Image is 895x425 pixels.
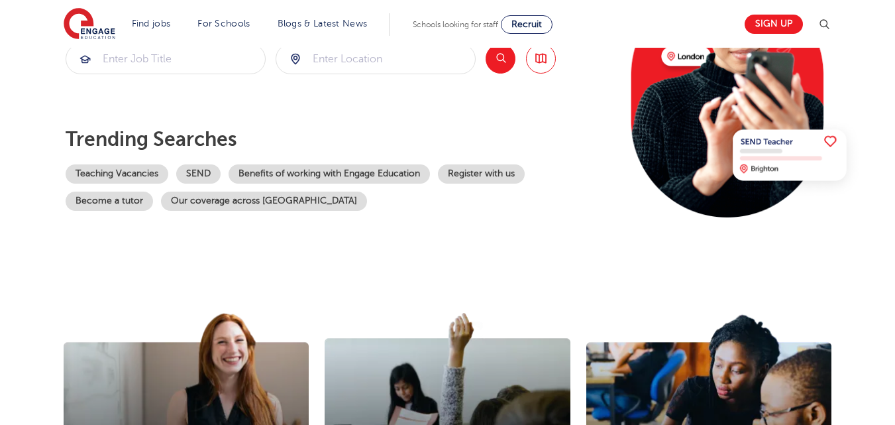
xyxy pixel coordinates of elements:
[276,44,476,74] div: Submit
[511,19,542,29] span: Recruit
[66,44,266,74] div: Submit
[486,44,515,74] button: Search
[161,192,367,211] a: Our coverage across [GEOGRAPHIC_DATA]
[66,192,153,211] a: Become a tutor
[197,19,250,29] a: For Schools
[66,127,600,151] p: Trending searches
[413,20,498,29] span: Schools looking for staff
[501,15,553,34] a: Recruit
[276,44,475,74] input: Submit
[745,15,803,34] a: Sign up
[132,19,171,29] a: Find jobs
[278,19,368,29] a: Blogs & Latest News
[176,164,221,184] a: SEND
[64,8,115,41] img: Engage Education
[438,164,525,184] a: Register with us
[66,164,168,184] a: Teaching Vacancies
[66,44,265,74] input: Submit
[229,164,430,184] a: Benefits of working with Engage Education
